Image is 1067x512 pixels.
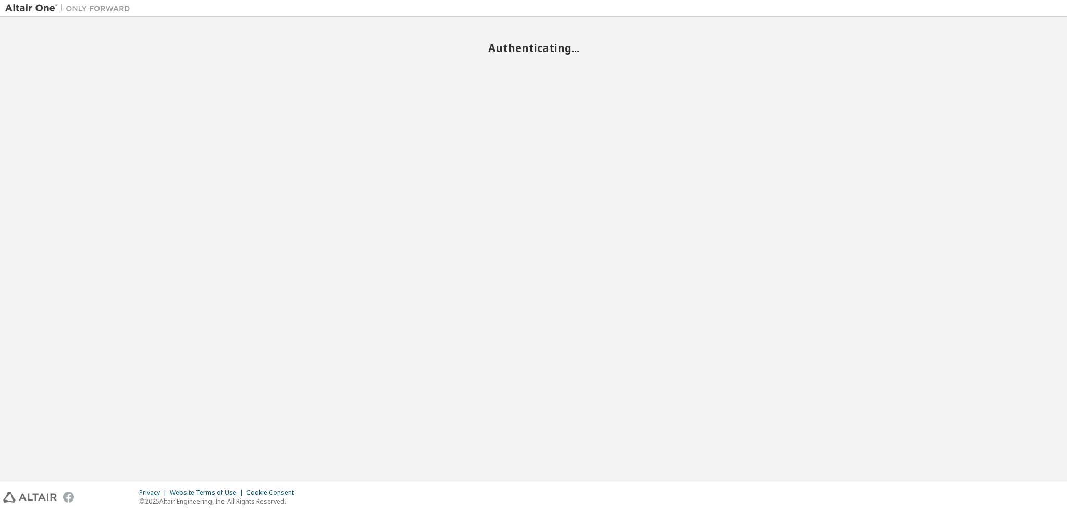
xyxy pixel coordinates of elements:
[63,492,74,503] img: facebook.svg
[3,492,57,503] img: altair_logo.svg
[5,3,135,14] img: Altair One
[5,41,1062,55] h2: Authenticating...
[170,489,246,497] div: Website Terms of Use
[139,489,170,497] div: Privacy
[246,489,300,497] div: Cookie Consent
[139,497,300,506] p: © 2025 Altair Engineering, Inc. All Rights Reserved.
